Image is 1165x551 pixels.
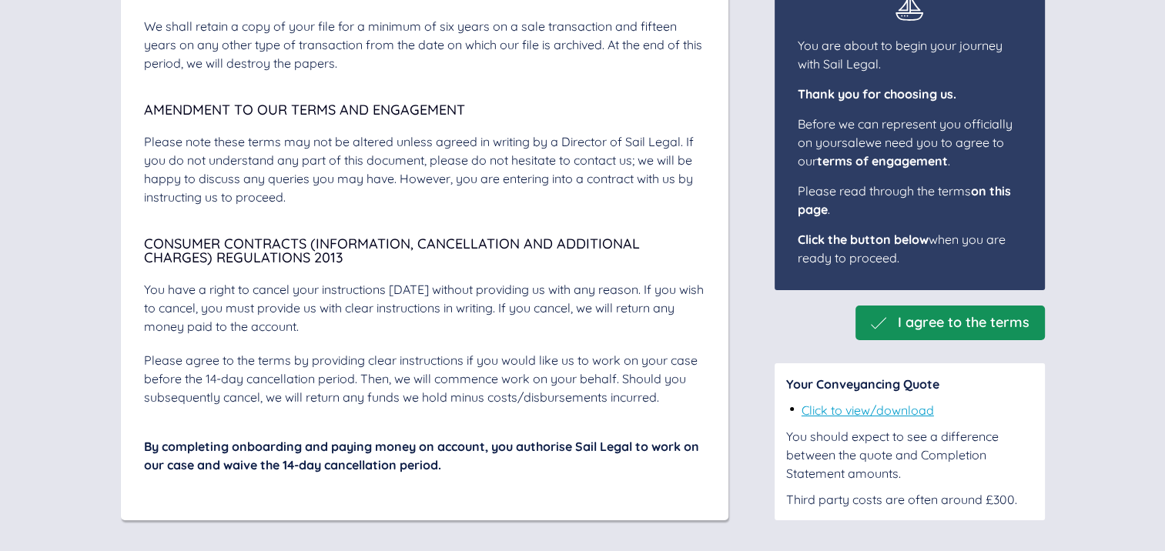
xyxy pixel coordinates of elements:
span: when you are ready to proceed. [798,232,1006,265]
span: Your Conveyancing Quote [786,376,939,392]
span: Amendment to our Terms and Engagement [144,101,465,119]
span: Click the button below [798,232,929,247]
span: Please read through the terms . [798,183,1011,217]
span: terms of engagement [817,153,948,169]
div: Please note these terms may not be altered unless agreed in writing by a Director of Sail Legal. ... [144,132,705,206]
span: By completing onboarding and paying money on account, you authorise Sail Legal to work on our cas... [144,439,699,473]
div: Third party costs are often around £300. [786,490,1033,509]
span: Thank you for choosing us. [798,86,956,102]
span: Consumer Contracts (Information, Cancellation and Additional Charges) Regulations 2013 [144,235,640,266]
div: You have a right to cancel your instructions [DATE] without providing us with any reason. If you ... [144,280,705,336]
div: You should expect to see a difference between the quote and Completion Statement amounts. [786,427,1033,483]
span: I agree to the terms [898,315,1029,331]
div: We shall retain a copy of your file for a minimum of six years on a sale transaction and fifteen ... [144,17,705,72]
span: Before we can represent you officially on your sale we need you to agree to our . [798,116,1013,169]
span: You are about to begin your journey with Sail Legal. [798,38,1003,72]
a: Click to view/download [802,402,934,418]
div: Please agree to the terms by providing clear instructions if you would like us to work on your ca... [144,351,705,406]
